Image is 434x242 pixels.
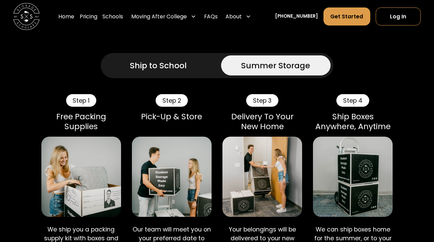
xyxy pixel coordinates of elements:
[129,7,199,26] div: Moving After College
[102,7,123,26] a: Schools
[132,112,212,121] div: Pick-Up & Store
[313,137,393,217] img: Shipping Storage Scholars boxes.
[376,8,421,26] a: Log In
[323,8,370,26] a: Get Started
[80,7,97,26] a: Pricing
[130,59,186,71] div: Ship to School
[131,13,187,21] div: Moving After College
[336,94,369,107] div: Step 4
[313,112,393,131] div: Ship Boxes Anywhere, Anytime
[58,7,74,26] a: Home
[246,94,278,107] div: Step 3
[223,7,254,26] div: About
[204,7,218,26] a: FAQs
[225,13,242,21] div: About
[41,112,121,131] div: Free Packing Supplies
[13,3,40,30] img: Storage Scholars main logo
[275,13,318,20] a: [PHONE_NUMBER]
[222,112,302,131] div: Delivery To Your New Home
[132,137,212,217] img: Storage Scholars pick up.
[66,94,96,107] div: Step 1
[13,3,40,30] a: home
[241,59,310,71] div: Summer Storage
[222,137,302,217] img: Storage Scholars delivery.
[156,94,188,107] div: Step 2
[41,137,121,217] img: Packing a Storage Scholars box.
